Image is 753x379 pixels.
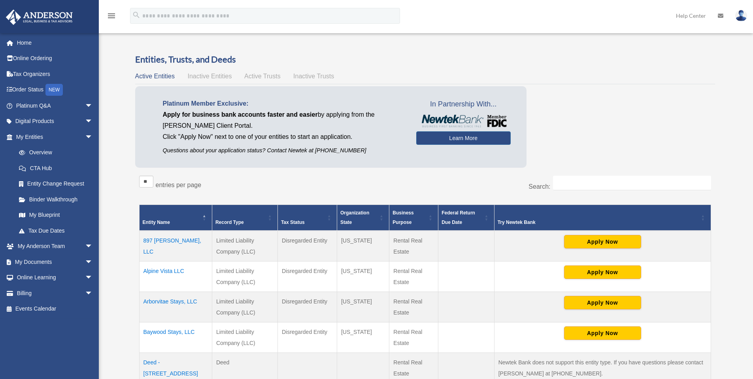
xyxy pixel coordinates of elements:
[135,53,715,66] h3: Entities, Trusts, and Deeds
[212,205,277,231] th: Record Type: Activate to sort
[6,114,105,129] a: Digital Productsarrow_drop_down
[139,292,212,322] td: Arborvitae Stays, LLC
[163,111,318,118] span: Apply for business bank accounts faster and easier
[281,220,305,225] span: Tax Status
[11,223,101,239] a: Tax Due Dates
[11,191,101,207] a: Binder Walkthrough
[163,109,404,131] p: by applying from the [PERSON_NAME] Client Portal.
[85,114,101,130] span: arrow_drop_down
[139,322,212,353] td: Baywood Stays, LLC
[293,73,334,80] span: Inactive Trusts
[337,322,389,353] td: [US_STATE]
[212,292,277,322] td: Limited Liability Company (LLC)
[139,205,212,231] th: Entity Name: Activate to invert sorting
[85,239,101,255] span: arrow_drop_down
[163,131,404,142] p: Click "Apply Now" next to one of your entities to start an application.
[277,205,337,231] th: Tax Status: Activate to sort
[564,235,641,248] button: Apply Now
[6,270,105,286] a: Online Learningarrow_drop_down
[6,66,105,82] a: Tax Organizers
[85,98,101,114] span: arrow_drop_down
[438,205,494,231] th: Federal Return Due Date: Activate to sort
[107,11,116,21] i: menu
[11,176,101,192] a: Entity Change Request
[85,254,101,270] span: arrow_drop_down
[212,262,277,292] td: Limited Liability Company (LLC)
[6,239,105,254] a: My Anderson Teamarrow_drop_down
[416,131,511,145] a: Learn More
[6,35,105,51] a: Home
[107,14,116,21] a: menu
[393,210,413,225] span: Business Purpose
[6,51,105,66] a: Online Ordering
[244,73,281,80] span: Active Trusts
[212,231,277,262] td: Limited Liability Company (LLC)
[215,220,244,225] span: Record Type
[156,182,202,188] label: entries per page
[420,115,507,127] img: NewtekBankLogoSM.png
[11,160,101,176] a: CTA Hub
[277,262,337,292] td: Disregarded Entity
[277,322,337,353] td: Disregarded Entity
[85,285,101,301] span: arrow_drop_down
[132,11,141,19] i: search
[416,98,511,111] span: In Partnership With...
[389,262,438,292] td: Rental Real Estate
[735,10,747,21] img: User Pic
[4,9,75,25] img: Anderson Advisors Platinum Portal
[212,322,277,353] td: Limited Liability Company (LLC)
[139,262,212,292] td: Alpine Vista LLC
[6,129,101,145] a: My Entitiesarrow_drop_down
[442,210,475,225] span: Federal Return Due Date
[528,183,550,190] label: Search:
[564,265,641,279] button: Apply Now
[11,207,101,223] a: My Blueprint
[337,205,389,231] th: Organization State: Activate to sort
[277,292,337,322] td: Disregarded Entity
[494,205,711,231] th: Try Newtek Bank : Activate to sort
[277,231,337,262] td: Disregarded Entity
[389,292,438,322] td: Rental Real Estate
[85,270,101,286] span: arrow_drop_down
[564,296,641,309] button: Apply Now
[337,231,389,262] td: [US_STATE]
[498,218,699,227] div: Try Newtek Bank
[85,129,101,145] span: arrow_drop_down
[389,322,438,353] td: Rental Real Estate
[6,98,105,114] a: Platinum Q&Aarrow_drop_down
[163,146,404,155] p: Questions about your application status? Contact Newtek at [PHONE_NUMBER]
[6,285,105,301] a: Billingarrow_drop_down
[340,210,369,225] span: Organization State
[11,145,97,161] a: Overview
[45,84,63,96] div: NEW
[389,205,438,231] th: Business Purpose: Activate to sort
[564,326,641,340] button: Apply Now
[187,73,232,80] span: Inactive Entities
[163,98,404,109] p: Platinum Member Exclusive:
[135,73,175,80] span: Active Entities
[139,231,212,262] td: 897 [PERSON_NAME], LLC
[6,254,105,270] a: My Documentsarrow_drop_down
[337,292,389,322] td: [US_STATE]
[389,231,438,262] td: Rental Real Estate
[6,82,105,98] a: Order StatusNEW
[337,262,389,292] td: [US_STATE]
[143,220,170,225] span: Entity Name
[6,301,105,317] a: Events Calendar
